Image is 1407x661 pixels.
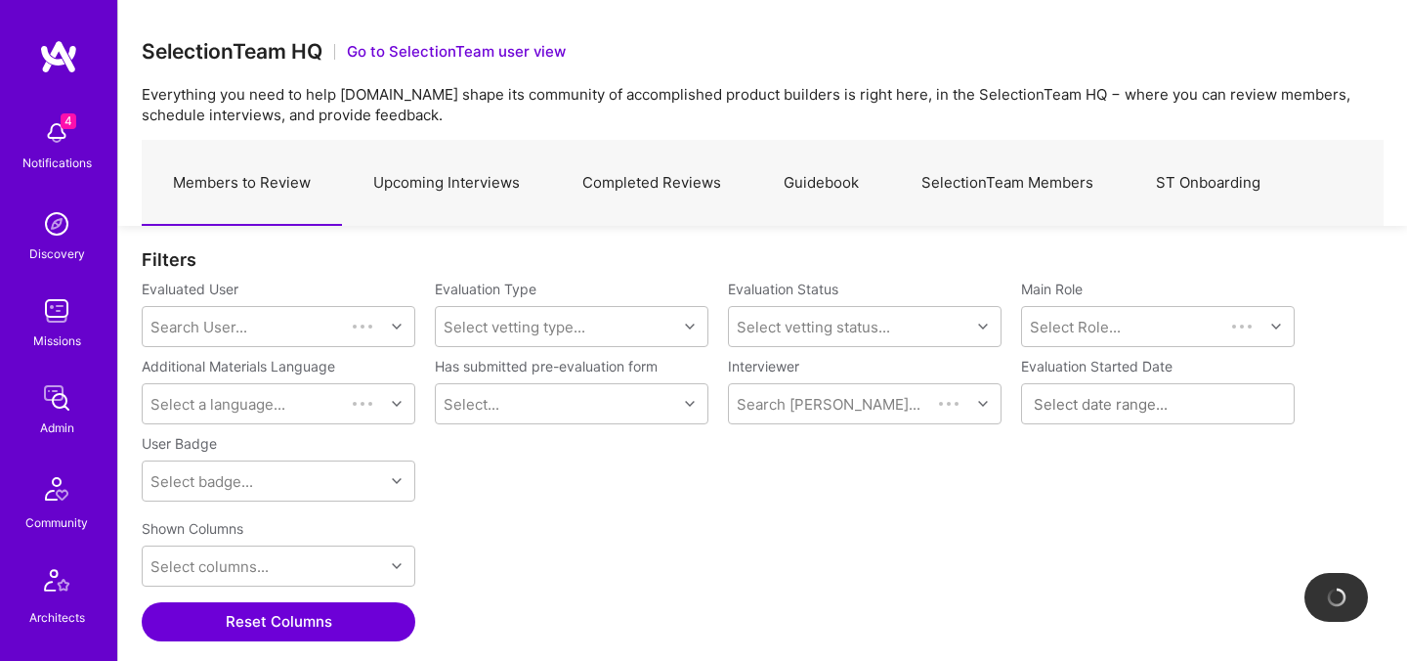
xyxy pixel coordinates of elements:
[150,471,253,492] div: Select badge...
[29,607,85,628] div: Architects
[1125,141,1292,226] a: ST Onboarding
[33,465,80,512] img: Community
[444,394,499,415] div: Select...
[435,357,658,375] label: Has submitted pre-evaluation form
[22,153,92,173] div: Notifications
[142,249,1384,270] div: Filters
[142,84,1384,125] p: Everything you need to help [DOMAIN_NAME] shape its community of accomplished product builders is...
[29,243,85,264] div: Discovery
[890,141,1125,226] a: SelectionTeam Members
[392,322,402,331] i: icon Chevron
[1021,280,1295,298] label: Main Role
[1034,394,1282,414] input: Select date range...
[728,280,838,298] label: Evaluation Status
[150,556,269,577] div: Select columns...
[1021,357,1295,375] label: Evaluation Started Date
[142,602,415,641] button: Reset Columns
[142,357,335,375] label: Additional Materials Language
[37,113,76,153] img: bell
[150,317,247,337] div: Search User...
[37,291,76,330] img: teamwork
[37,378,76,418] img: admin teamwork
[978,322,988,331] i: icon Chevron
[347,41,566,62] button: Go to SelectionTeam user view
[37,204,76,243] img: discovery
[40,418,74,438] div: Admin
[33,330,81,351] div: Missions
[142,519,243,538] label: Shown Columns
[61,113,76,129] span: 4
[392,561,402,571] i: icon Chevron
[728,357,1002,375] label: Interviewer
[342,141,551,226] a: Upcoming Interviews
[737,394,920,415] div: Search [PERSON_NAME]...
[551,141,752,226] a: Completed Reviews
[25,512,88,533] div: Community
[1326,587,1347,608] img: loading
[150,394,285,415] div: Select a language...
[142,280,415,298] label: Evaluated User
[978,399,988,409] i: icon Chevron
[142,141,342,226] a: Members to Review
[685,399,695,409] i: icon Chevron
[392,476,402,486] i: icon Chevron
[392,399,402,409] i: icon Chevron
[737,317,890,337] div: Select vetting status...
[1271,322,1281,331] i: icon Chevron
[444,317,585,337] div: Select vetting type...
[142,39,322,64] h3: SelectionTeam HQ
[39,39,78,74] img: logo
[435,280,536,298] label: Evaluation Type
[685,322,695,331] i: icon Chevron
[33,560,80,607] img: Architects
[142,434,217,453] label: User Badge
[752,141,890,226] a: Guidebook
[1030,317,1121,337] div: Select Role...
